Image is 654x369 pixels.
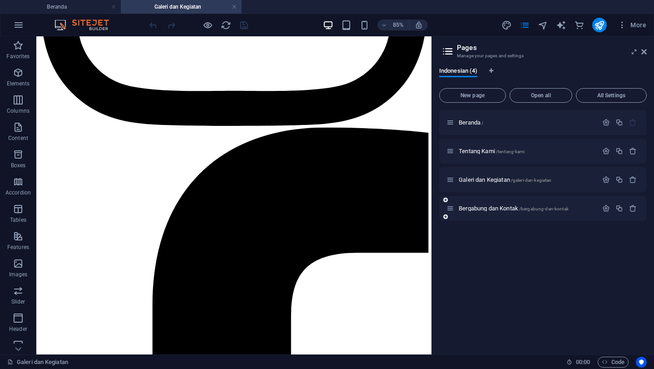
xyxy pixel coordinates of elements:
i: Commerce [574,20,585,30]
p: Content [8,135,28,142]
div: Duplicate [615,119,623,126]
button: Usercentrics [636,357,647,368]
p: Accordion [5,189,31,196]
span: New page [443,93,502,98]
span: Indonesian (4) [439,65,477,78]
h6: Session time [566,357,590,368]
div: Settings [602,176,610,184]
img: Editor Logo [52,20,120,30]
h4: Galeri dan Kegiatan [121,2,242,12]
p: Slider [11,298,25,305]
button: New page [439,88,506,103]
p: Tables [10,216,26,224]
div: Galeri dan Kegiatan/galeri-dan-kegiatan [456,177,598,183]
div: Settings [602,147,610,155]
button: 85% [377,20,410,30]
p: Favorites [6,53,30,60]
div: Duplicate [615,176,623,184]
i: AI Writer [556,20,566,30]
span: / [481,120,483,125]
div: Tentang Kami/tentang-kami [456,148,598,154]
div: Settings [602,119,610,126]
button: pages [520,20,530,30]
div: Language Tabs [439,67,647,85]
button: text_generator [556,20,567,30]
p: Header [9,325,27,333]
a: Click to cancel selection. Double-click to open Pages [7,357,68,368]
div: Duplicate [615,204,623,212]
i: Publish [594,20,604,30]
div: Remove [629,147,637,155]
p: Images [9,271,28,278]
button: reload [220,20,231,30]
span: /bergabung-dan-kontak [519,206,569,211]
i: Design (Ctrl+Alt+Y) [501,20,512,30]
div: Beranda/ [456,120,598,125]
span: More [618,20,646,30]
button: More [614,18,650,32]
i: Reload page [221,20,231,30]
div: Remove [629,176,637,184]
h2: Pages [457,44,647,52]
span: 00 00 [576,357,590,368]
i: Navigator [538,20,548,30]
span: Code [602,357,624,368]
button: commerce [574,20,585,30]
button: Open all [510,88,572,103]
span: Galeri dan Kegiatan [459,176,551,183]
button: publish [592,18,607,32]
span: Open all [514,93,568,98]
button: Click here to leave preview mode and continue editing [202,20,213,30]
h6: 85% [391,20,406,30]
i: On resize automatically adjust zoom level to fit chosen device. [415,21,423,29]
div: Settings [602,204,610,212]
button: navigator [538,20,549,30]
p: Columns [7,107,30,115]
i: Pages (Ctrl+Alt+S) [520,20,530,30]
span: Click to open page [459,148,525,155]
p: Boxes [11,162,26,169]
div: Remove [629,204,637,212]
button: Code [598,357,629,368]
span: /galeri-dan-kegiatan [511,178,552,183]
span: Click to open page [459,205,569,212]
span: Click to open page [459,119,483,126]
span: All Settings [580,93,643,98]
h3: Manage your pages and settings [457,52,629,60]
div: The startpage cannot be deleted [629,119,637,126]
div: Duplicate [615,147,623,155]
button: design [501,20,512,30]
p: Features [7,244,29,251]
div: Bergabung dan Kontak/bergabung-dan-kontak [456,205,598,211]
button: All Settings [576,88,647,103]
p: Elements [7,80,30,87]
span: : [582,359,584,365]
span: /tentang-kami [496,149,525,154]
